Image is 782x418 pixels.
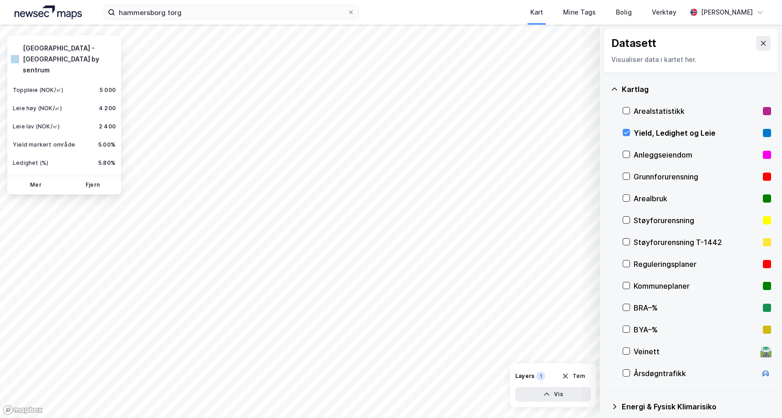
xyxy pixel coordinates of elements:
div: 5 000 [100,87,116,94]
div: BYA–% [634,324,759,335]
div: Arealstatistikk [634,106,759,117]
img: logo.a4113a55bc3d86da70a041830d287a7e.svg [15,5,82,19]
button: Vis [515,387,591,402]
div: BRA–% [634,302,759,313]
div: Kontrollprogram for chat [736,374,782,418]
div: 4 200 [99,105,116,112]
input: Søk på adresse, matrikkel, gårdeiere, leietakere eller personer [115,5,347,19]
div: Bolig [616,7,632,18]
div: Reguleringsplaner [634,259,759,270]
div: 1 [536,372,545,381]
div: 🛣️ [760,346,772,357]
button: Tøm [556,369,591,383]
div: Kartlag [622,84,771,95]
div: Yield markert område [13,141,75,148]
button: Mer [9,178,62,193]
div: Anleggseiendom [634,149,759,160]
div: Leie lav (NOK/㎡) [13,123,60,130]
div: Ledighet (%) [13,159,48,167]
div: Toppleie (NOK/㎡) [13,87,63,94]
div: [PERSON_NAME] [701,7,753,18]
iframe: Chat Widget [736,374,782,418]
div: Årsdøgntrafikk [634,368,757,379]
div: Visualiser data i kartet her. [611,54,771,65]
div: Kommuneplaner [634,280,759,291]
div: Veinett [634,346,757,357]
div: Energi & Fysisk Klimarisiko [622,401,771,412]
div: [GEOGRAPHIC_DATA] - [GEOGRAPHIC_DATA] by sentrum [23,43,116,76]
div: Arealbruk [634,193,759,204]
div: Layers [515,372,534,380]
div: Yield, Ledighet og Leie [634,127,759,138]
a: Mapbox homepage [3,405,43,415]
div: Datasett [611,36,656,51]
div: Støyforurensning T-1442 [634,237,759,248]
div: 2 400 [99,123,116,130]
div: Verktøy [652,7,676,18]
div: Støyforurensning [634,215,759,226]
div: Mine Tags [563,7,596,18]
button: Fjern [66,178,119,193]
div: Leie høy (NOK/㎡) [13,105,62,112]
div: 5.80% [98,159,116,167]
div: 5.00% [98,141,116,148]
div: Kart [530,7,543,18]
div: Grunnforurensning [634,171,759,182]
